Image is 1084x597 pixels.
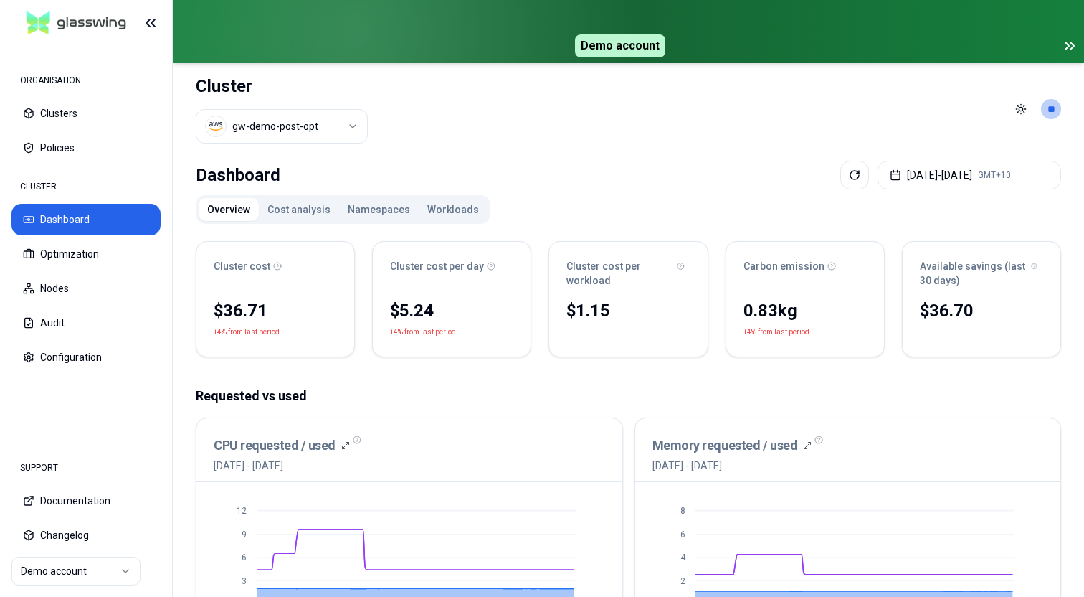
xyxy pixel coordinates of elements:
[11,98,161,129] button: Clusters
[242,553,247,563] tspan: 6
[390,259,513,273] div: Cluster cost per day
[11,66,161,95] div: ORGANISATION
[196,161,280,189] div: Dashboard
[259,198,339,221] button: Cost analysis
[214,325,280,339] p: +4% from last period
[390,299,513,322] div: $5.24
[419,198,488,221] button: Workloads
[920,299,1043,322] div: $36.70
[680,553,685,563] tspan: 4
[214,436,336,456] h3: CPU requested / used
[390,325,456,339] p: +4% from last period
[978,169,1011,181] span: GMT+10
[339,198,419,221] button: Namespaces
[11,172,161,201] div: CLUSTER
[214,459,350,473] span: [DATE] - [DATE]
[11,204,161,235] button: Dashboard
[743,325,809,339] p: +4% from last period
[196,386,1061,406] p: Requested vs used
[652,436,798,456] h3: Memory requested / used
[237,506,247,516] tspan: 12
[214,299,337,322] div: $36.71
[566,299,690,322] div: $1.15
[209,119,223,133] img: aws
[652,459,812,473] span: [DATE] - [DATE]
[11,520,161,551] button: Changelog
[242,530,247,540] tspan: 9
[743,299,867,322] div: 0.83 kg
[566,259,690,288] div: Cluster cost per workload
[11,238,161,270] button: Optimization
[11,342,161,373] button: Configuration
[11,485,161,517] button: Documentation
[680,530,685,540] tspan: 6
[680,506,685,516] tspan: 8
[21,6,132,40] img: GlassWing
[196,109,368,144] button: Select a value
[575,34,665,57] span: Demo account
[232,119,318,133] div: gw-demo-post-opt
[214,259,337,273] div: Cluster cost
[878,161,1061,189] button: [DATE]-[DATE]GMT+10
[11,273,161,304] button: Nodes
[920,259,1043,288] div: Available savings (last 30 days)
[680,576,685,586] tspan: 2
[11,307,161,339] button: Audit
[11,453,161,482] div: SUPPORT
[743,259,867,273] div: Carbon emission
[199,198,259,221] button: Overview
[196,75,368,98] h1: Cluster
[242,576,247,586] tspan: 3
[11,132,161,164] button: Policies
